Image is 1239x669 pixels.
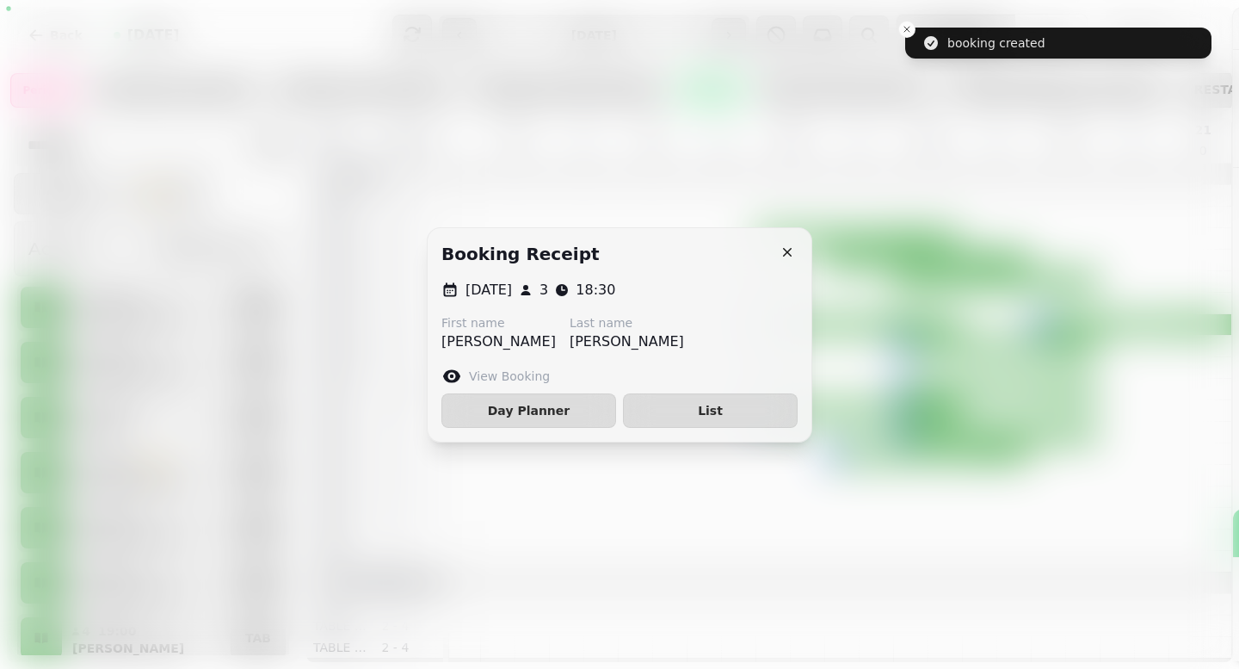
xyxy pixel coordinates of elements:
p: 3 [539,280,548,300]
label: Last name [570,314,684,331]
button: List [623,393,798,428]
p: [PERSON_NAME] [441,331,556,352]
p: 18:30 [576,280,615,300]
span: List [638,405,783,417]
h2: Booking receipt [441,242,600,266]
label: First name [441,314,556,331]
p: [PERSON_NAME] [570,331,684,352]
p: [DATE] [465,280,512,300]
button: Day Planner [441,393,616,428]
span: Day Planner [456,405,601,417]
label: View Booking [469,368,550,385]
